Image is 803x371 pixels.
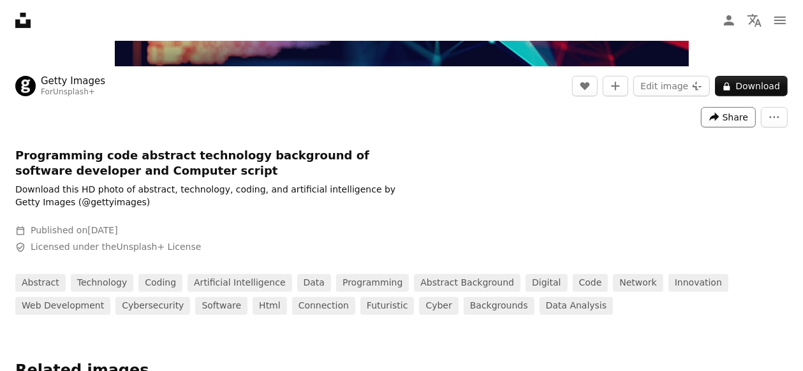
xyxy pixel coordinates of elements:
a: Unsplash+ [53,87,95,96]
a: Unsplash+ License [117,242,202,252]
a: Log in / Sign up [716,8,742,33]
a: cyber [419,297,458,315]
a: web development [15,297,110,315]
span: Licensed under the [31,241,201,254]
button: Add to Collection [603,76,628,96]
a: abstract [15,274,66,292]
button: Download [715,76,788,96]
a: code [573,274,608,292]
div: For [41,87,105,98]
a: futuristic [360,297,415,315]
span: Published on [31,225,118,235]
h1: Programming code abstract technology background of software developer and Computer script [15,148,398,178]
button: Menu [767,8,793,33]
a: Home — Unsplash [15,13,31,28]
span: Share [723,108,748,127]
button: More Actions [761,107,788,127]
a: connection [292,297,355,315]
a: programming [336,274,409,292]
a: innovation [668,274,728,292]
img: Go to Getty Images's profile [15,76,36,96]
button: Edit image [633,76,710,96]
a: html [253,297,287,315]
button: Language [742,8,767,33]
a: artificial intelligence [188,274,292,292]
button: Like [572,76,598,96]
button: Share this image [701,107,756,127]
a: technology [71,274,133,292]
p: Download this HD photo of abstract, technology, coding, and artificial intelligence by Getty Imag... [15,184,398,209]
a: data [297,274,331,292]
a: abstract background [414,274,520,292]
a: Getty Images [41,75,105,87]
a: cybersecurity [115,297,190,315]
a: software [195,297,247,315]
time: August 30, 2022 at 10:12:21 PM GMT+5:30 [87,225,117,235]
a: network [613,274,663,292]
a: digital [526,274,567,292]
a: coding [138,274,182,292]
a: data analysis [540,297,614,315]
a: backgrounds [464,297,534,315]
